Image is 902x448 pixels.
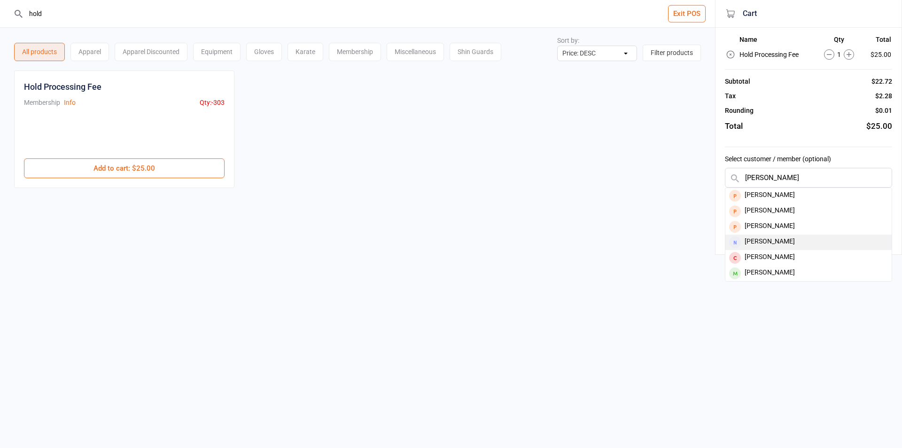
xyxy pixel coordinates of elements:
button: Filter products [643,45,701,61]
div: All products [14,43,65,61]
div: [PERSON_NAME] [725,235,892,250]
div: $2.28 [875,91,892,101]
div: Subtotal [725,77,750,86]
div: [PERSON_NAME] [725,250,892,266]
div: Hold Processing Fee [24,80,101,93]
label: Sort by: [557,37,579,44]
div: [PERSON_NAME] [725,266,892,281]
div: Rounding [725,106,754,116]
th: Name [739,36,815,47]
div: Membership [24,98,60,108]
div: Equipment [193,43,241,61]
th: Qty [815,36,863,47]
button: Info [64,98,76,108]
button: Exit POS [668,5,706,23]
div: Membership [329,43,381,61]
div: $25.00 [866,120,892,133]
div: [PERSON_NAME] [725,219,892,235]
div: $0.01 [875,106,892,116]
div: $22.72 [871,77,892,86]
td: Hold Processing Fee [739,48,815,61]
div: Qty: -303 [200,98,225,108]
th: Total [863,36,891,47]
div: Miscellaneous [387,43,444,61]
div: Karate [288,43,323,61]
div: [PERSON_NAME] [725,204,892,219]
label: Select customer / member (optional) [725,154,892,164]
div: Tax [725,91,736,101]
td: $25.00 [863,48,891,61]
div: Shin Guards [450,43,501,61]
div: 1 [815,49,863,60]
div: Total [725,120,743,133]
div: [PERSON_NAME] [725,188,892,204]
div: Apparel Discounted [115,43,187,61]
button: Add to cart: $25.00 [24,158,225,178]
div: Apparel [70,43,109,61]
input: Search by name or scan member number [725,168,892,188]
div: Gloves [246,43,282,61]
